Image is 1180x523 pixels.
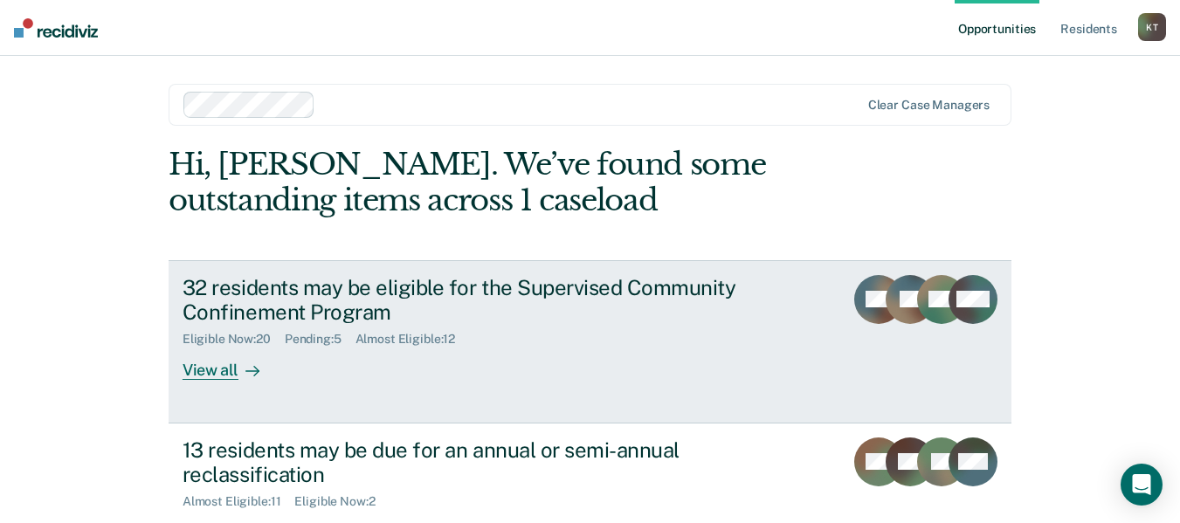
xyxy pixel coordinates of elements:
[183,494,295,509] div: Almost Eligible : 11
[1121,464,1163,506] div: Open Intercom Messenger
[169,147,843,218] div: Hi, [PERSON_NAME]. We’ve found some outstanding items across 1 caseload
[1138,13,1166,41] div: K T
[285,332,355,347] div: Pending : 5
[1138,13,1166,41] button: KT
[183,332,285,347] div: Eligible Now : 20
[868,98,990,113] div: Clear case managers
[14,18,98,38] img: Recidiviz
[183,275,796,326] div: 32 residents may be eligible for the Supervised Community Confinement Program
[183,437,796,488] div: 13 residents may be due for an annual or semi-annual reclassification
[294,494,389,509] div: Eligible Now : 2
[355,332,470,347] div: Almost Eligible : 12
[169,260,1011,423] a: 32 residents may be eligible for the Supervised Community Confinement ProgramEligible Now:20Pendi...
[183,347,280,381] div: View all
